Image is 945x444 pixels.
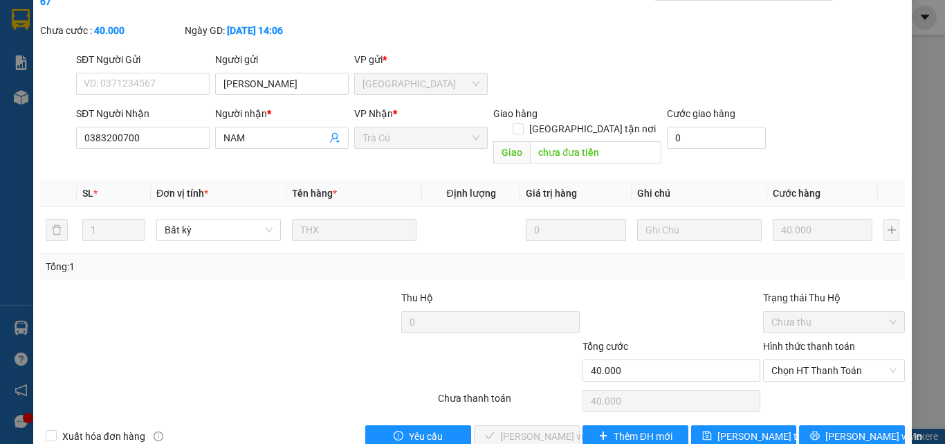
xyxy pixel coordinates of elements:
span: Cước hàng [773,188,820,199]
span: Định lượng [446,188,495,199]
input: 0 [773,219,872,241]
div: Chưa thanh toán [437,391,581,415]
input: Dọc đường [530,141,661,163]
b: 40.000 [94,25,125,36]
span: printer [810,431,820,442]
span: [GEOGRAPHIC_DATA] tận nơi [524,121,661,136]
span: Thu Hộ [401,292,433,303]
button: delete [46,219,68,241]
b: [DATE] 14:06 [227,25,283,36]
span: [PERSON_NAME] thay đổi [717,429,828,444]
span: SL [82,188,93,199]
div: Chưa cước : [40,23,182,38]
div: SĐT Người Gửi [76,52,210,67]
span: plus [598,431,608,442]
span: Đơn vị tính [156,188,208,199]
div: Người nhận [215,106,349,121]
input: 0 [526,219,625,241]
span: Tổng cước [582,341,628,352]
span: VP Nhận [354,108,393,119]
input: Cước giao hàng [667,127,766,149]
span: Chọn HT Thanh Toán [771,360,897,381]
label: Cước giao hàng [667,108,735,119]
span: Trà Cú [363,127,479,148]
span: info-circle [154,432,163,441]
span: user-add [329,132,340,143]
th: Ghi chú [632,180,767,207]
span: Bất kỳ [165,220,273,240]
span: exclamation-circle [394,431,403,442]
span: [PERSON_NAME] và In [825,429,922,444]
div: Tổng: 1 [46,259,366,274]
span: Yêu cầu [409,429,443,444]
label: Hình thức thanh toán [763,341,855,352]
span: Xuất hóa đơn hàng [57,429,151,444]
span: Tên hàng [292,188,337,199]
span: Giao [493,141,530,163]
span: Giá trị hàng [526,188,577,199]
div: Ngày GD: [185,23,327,38]
div: VP gửi [354,52,488,67]
div: SĐT Người Nhận [76,106,210,121]
span: Thêm ĐH mới [614,429,672,444]
span: Giao hàng [493,108,538,119]
span: Sài Gòn [363,73,479,94]
div: Người gửi [215,52,349,67]
span: Chưa thu [771,312,897,332]
button: plus [883,219,899,241]
input: VD: Bàn, Ghế [292,219,416,241]
div: Trạng thái Thu Hộ [763,290,905,305]
span: save [702,431,712,442]
input: Ghi Chú [637,219,762,241]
